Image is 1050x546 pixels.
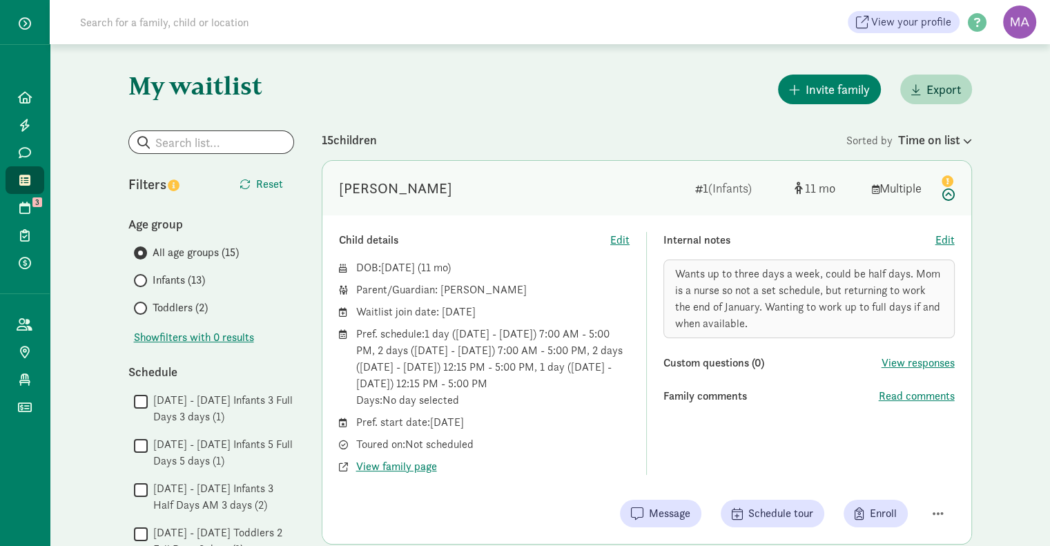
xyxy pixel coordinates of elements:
div: Family comments [663,388,879,404]
div: Internal notes [663,232,935,248]
button: View family page [356,458,437,475]
div: Oliver G [339,177,452,199]
button: View responses [882,355,955,371]
label: [DATE] - [DATE] Infants 3 Full Days 3 days (1) [148,392,294,425]
div: Parent/Guardian: [PERSON_NAME] [356,282,630,298]
button: Invite family [778,75,881,104]
div: Schedule [128,362,294,381]
div: Waitlist join date: [DATE] [356,304,630,320]
h1: My waitlist [128,72,294,99]
span: All age groups (15) [153,244,239,261]
span: Invite family [806,80,870,99]
span: Message [649,505,690,522]
iframe: Chat Widget [981,480,1050,546]
span: [DATE] [381,260,415,275]
div: Pref. schedule: 1 day ([DATE] - [DATE]) 7:00 AM - 5:00 PM, 2 days ([DATE] - [DATE]) 7:00 AM - 5:0... [356,326,630,409]
a: 3 [6,194,44,222]
span: Export [926,80,961,99]
span: (Infants) [708,180,752,196]
button: Message [620,500,701,527]
span: Toddlers (2) [153,300,208,316]
a: View your profile [848,11,960,33]
div: Pref. start date: [DATE] [356,414,630,431]
span: Enroll [870,505,897,522]
div: Toured on: Not scheduled [356,436,630,453]
div: [object Object] [795,179,861,197]
button: Edit [935,232,955,248]
span: 3 [32,197,42,207]
input: Search list... [129,131,293,153]
button: Export [900,75,972,104]
span: View your profile [871,14,951,30]
span: Infants (13) [153,272,205,289]
button: Edit [610,232,630,248]
button: Showfilters with 0 results [134,329,254,346]
span: 11 [805,180,835,196]
div: Age group [128,215,294,233]
div: Child details [339,232,611,248]
button: Reset [229,170,294,198]
div: Sorted by [846,130,972,149]
div: Time on list [898,130,972,149]
span: Show filters with 0 results [134,329,254,346]
div: Filters [128,174,211,195]
span: Wants up to three days a week, could be half days. Mom is a nurse so not a set schedule, but retu... [675,266,940,331]
div: DOB: ( ) [356,260,630,276]
span: Reset [256,176,283,193]
span: Schedule tour [748,505,813,522]
button: Read comments [879,388,955,404]
button: Enroll [844,500,908,527]
label: [DATE] - [DATE] Infants 3 Half Days AM 3 days (2) [148,480,294,514]
label: [DATE] - [DATE] Infants 5 Full Days 5 days (1) [148,436,294,469]
div: Multiple [872,179,927,197]
div: Custom questions (0) [663,355,882,371]
div: 1 [695,179,784,197]
input: Search for a family, child or location [72,8,459,36]
button: Schedule tour [721,500,824,527]
div: 15 children [322,130,846,149]
span: 11 [421,260,447,275]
